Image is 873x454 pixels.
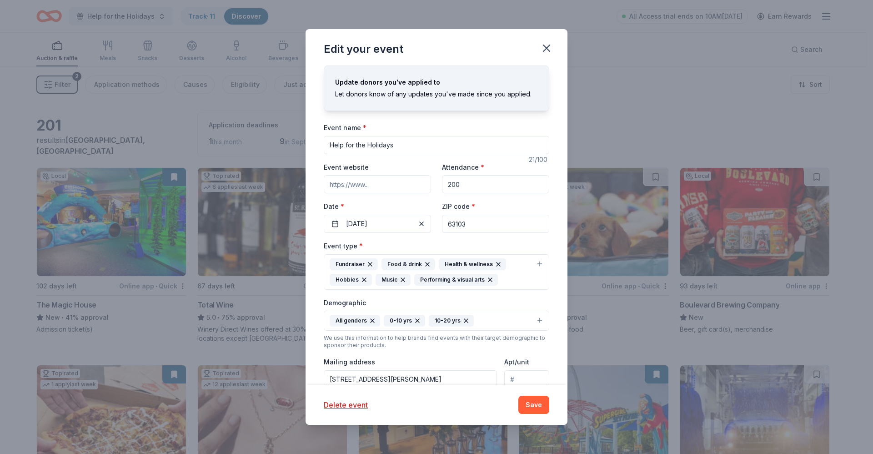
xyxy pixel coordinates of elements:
label: Demographic [324,298,366,308]
button: Delete event [324,399,368,410]
label: Apt/unit [504,358,529,367]
input: 20 [442,175,549,193]
input: Spring Fundraiser [324,136,549,154]
div: Fundraiser [330,258,378,270]
button: Save [518,396,549,414]
label: Event website [324,163,369,172]
div: 10-20 yrs [429,315,474,327]
label: Event name [324,123,366,132]
div: Hobbies [330,274,372,286]
div: Let donors know of any updates you've made since you applied. [335,89,538,100]
div: Edit your event [324,42,403,56]
div: Performing & visual arts [414,274,498,286]
input: # [504,370,549,388]
div: We use this information to help brands find events with their target demographic to sponsor their... [324,334,549,349]
label: Date [324,202,431,211]
div: 21 /100 [529,154,549,165]
label: Mailing address [324,358,375,367]
div: Update donors you've applied to [335,77,538,88]
input: https://www... [324,175,431,193]
input: 12345 (U.S. only) [442,215,549,233]
div: 0-10 yrs [384,315,425,327]
div: Health & wellness [439,258,506,270]
div: Music [376,274,411,286]
div: Food & drink [381,258,435,270]
button: FundraiserFood & drinkHealth & wellnessHobbiesMusicPerforming & visual arts [324,254,549,290]
label: Attendance [442,163,484,172]
button: All genders0-10 yrs10-20 yrs [324,311,549,331]
label: Event type [324,242,363,251]
div: All genders [330,315,380,327]
input: Enter a US address [324,370,497,388]
label: ZIP code [442,202,475,211]
button: [DATE] [324,215,431,233]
